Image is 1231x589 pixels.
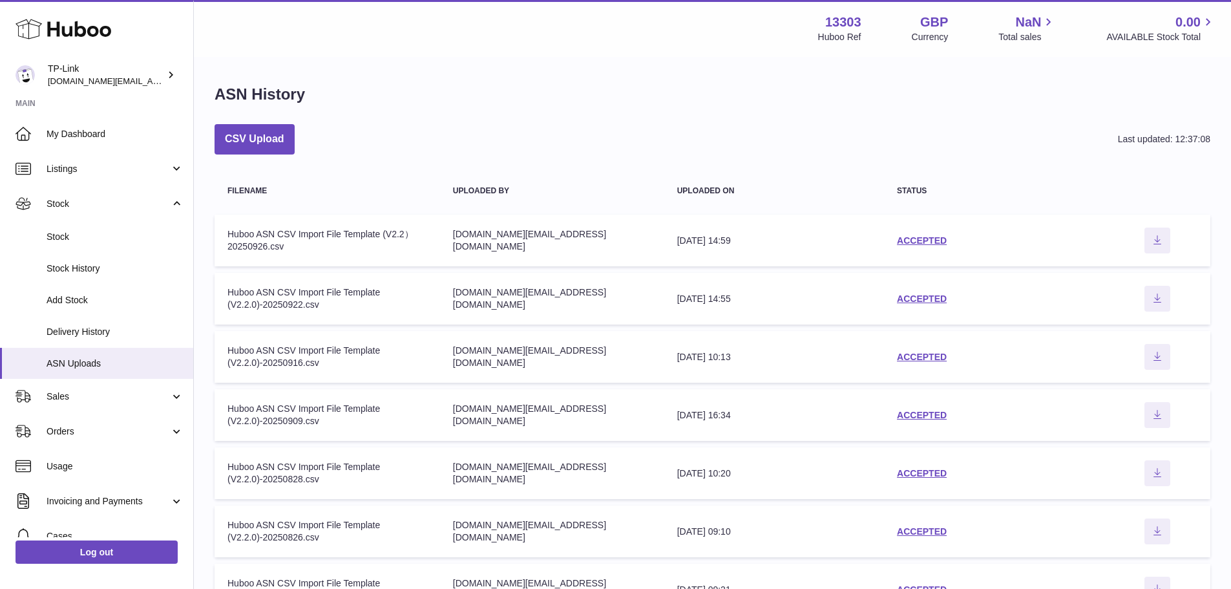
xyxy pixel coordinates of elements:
[912,31,949,43] div: Currency
[1106,31,1215,43] span: AVAILABLE Stock Total
[47,326,184,338] span: Delivery History
[897,468,947,478] a: ACCEPTED
[1175,14,1201,31] span: 0.00
[47,358,184,370] span: ASN Uploads
[1144,519,1170,544] button: Download ASN file
[453,345,651,369] div: [DOMAIN_NAME][EMAIL_ADDRESS][DOMAIN_NAME]
[677,467,871,480] div: [DATE] 10:20
[16,65,35,85] img: purchase.uk@tp-link.com
[227,286,427,311] div: Huboo ASN CSV Import File Template (V2.2.0)-20250922.csv
[818,31,861,43] div: Huboo Ref
[16,541,178,564] a: Log out
[47,128,184,140] span: My Dashboard
[227,519,427,544] div: Huboo ASN CSV Import File Template (V2.2.0)-20250826.csv
[998,14,1056,43] a: NaN Total sales
[440,174,664,208] th: Uploaded by
[1106,14,1215,43] a: 0.00 AVAILABLE Stock Total
[47,231,184,243] span: Stock
[48,63,164,87] div: TP-Link
[47,460,184,473] span: Usage
[677,293,871,305] div: [DATE] 14:55
[1144,402,1170,428] button: Download ASN file
[47,495,170,508] span: Invoicing and Payments
[677,409,871,422] div: [DATE] 16:34
[453,461,651,486] div: [DOMAIN_NAME][EMAIL_ADDRESS][DOMAIN_NAME]
[227,461,427,486] div: Huboo ASN CSV Import File Template (V2.2.0)-20250828.csv
[677,351,871,363] div: [DATE] 10:13
[1144,228,1170,253] button: Download ASN file
[897,294,947,304] a: ACCEPTED
[47,530,184,542] span: Cases
[897,526,947,537] a: ACCEPTED
[48,76,257,86] span: [DOMAIN_NAME][EMAIL_ADDRESS][DOMAIN_NAME]
[897,410,947,420] a: ACCEPTED
[47,425,170,438] span: Orders
[677,235,871,247] div: [DATE] 14:59
[1144,344,1170,370] button: Download ASN file
[47,294,184,306] span: Add Stock
[215,174,440,208] th: Filename
[664,174,884,208] th: Uploaded on
[215,124,295,155] button: CSV Upload
[227,228,427,253] div: Huboo ASN CSV Import File Template (V2.2）20250926.csv
[677,526,871,538] div: [DATE] 09:10
[453,286,651,311] div: [DOMAIN_NAME][EMAIL_ADDRESS][DOMAIN_NAME]
[47,262,184,275] span: Stock History
[825,14,861,31] strong: 13303
[1105,174,1210,208] th: actions
[998,31,1056,43] span: Total sales
[1144,460,1170,486] button: Download ASN file
[47,391,170,403] span: Sales
[47,163,170,175] span: Listings
[215,84,305,105] h1: ASN History
[453,403,651,427] div: [DOMAIN_NAME][EMAIL_ADDRESS][DOMAIN_NAME]
[453,519,651,544] div: [DOMAIN_NAME][EMAIL_ADDRESS][DOMAIN_NAME]
[1015,14,1041,31] span: NaN
[920,14,948,31] strong: GBP
[884,174,1104,208] th: Status
[1118,133,1210,145] div: Last updated: 12:37:08
[897,352,947,362] a: ACCEPTED
[47,198,170,210] span: Stock
[227,345,427,369] div: Huboo ASN CSV Import File Template (V2.2.0)-20250916.csv
[227,403,427,427] div: Huboo ASN CSV Import File Template (V2.2.0)-20250909.csv
[897,235,947,246] a: ACCEPTED
[453,228,651,253] div: [DOMAIN_NAME][EMAIL_ADDRESS][DOMAIN_NAME]
[1144,286,1170,312] button: Download ASN file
